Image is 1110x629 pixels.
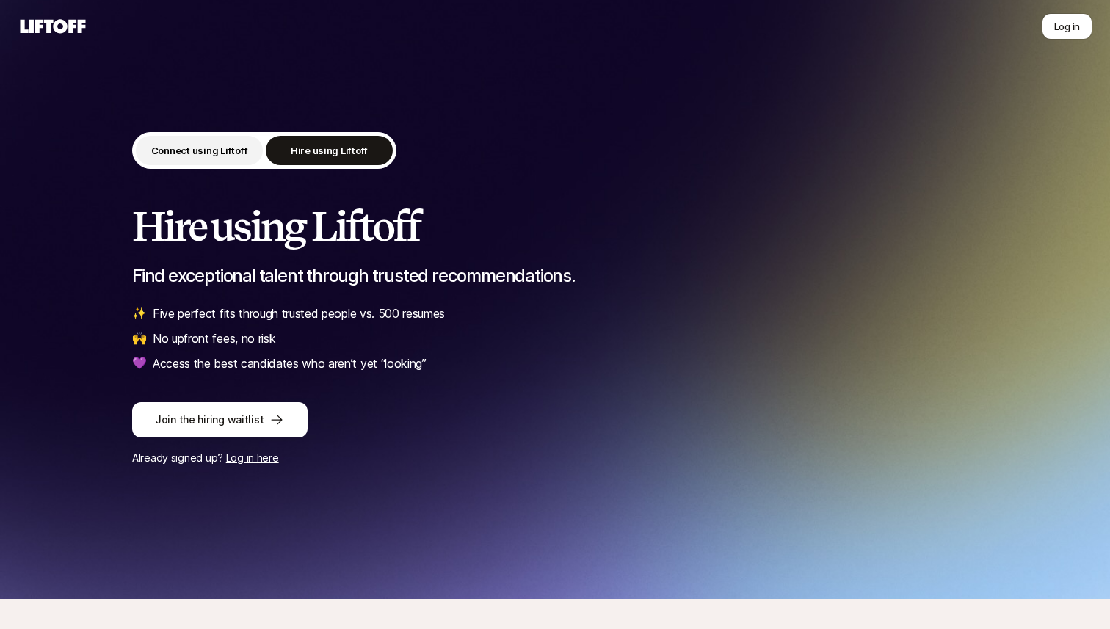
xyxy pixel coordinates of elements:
[132,449,978,467] p: Already signed up?
[226,451,279,464] a: Log in here
[132,304,147,323] span: ✨
[132,402,978,437] a: Join the hiring waitlist
[132,266,978,286] p: Find exceptional talent through trusted recommendations.
[151,143,248,158] p: Connect using Liftoff
[132,402,308,437] button: Join the hiring waitlist
[132,204,978,248] h2: Hire using Liftoff
[1042,13,1092,40] button: Log in
[291,143,368,158] p: Hire using Liftoff
[132,329,147,348] span: 🙌
[153,304,445,323] p: Five perfect fits through trusted people vs. 500 resumes
[153,354,427,373] p: Access the best candidates who aren’t yet “looking”
[132,354,147,373] span: 💜️
[153,329,275,348] p: No upfront fees, no risk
